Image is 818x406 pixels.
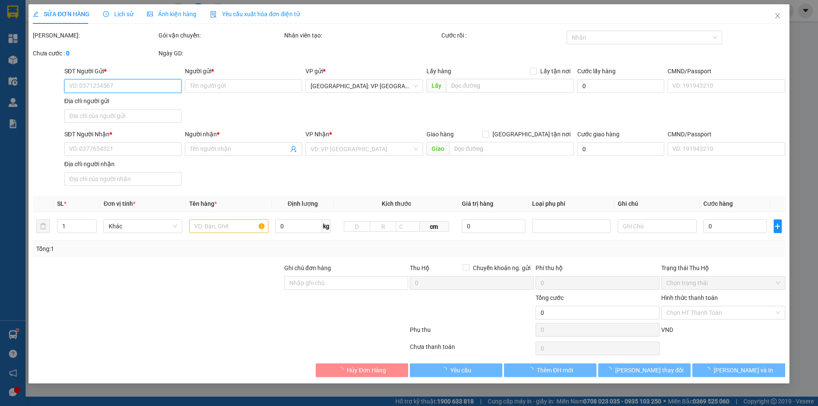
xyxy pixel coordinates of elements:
[382,200,411,207] span: Kích thước
[210,11,217,18] img: icon
[158,31,282,40] div: Gói vận chuyển:
[64,109,181,123] input: Địa chỉ của người gửi
[57,200,64,207] span: SL
[103,11,133,17] span: Lịch sử
[668,130,785,139] div: CMND/Passport
[64,172,181,186] input: Địa chỉ của người nhận
[693,363,785,377] button: [PERSON_NAME] và In
[291,146,297,153] span: user-add
[288,200,318,207] span: Định lượng
[426,131,454,138] span: Giao hàng
[344,222,370,232] input: D
[322,219,331,233] span: kg
[615,366,683,375] span: [PERSON_NAME] thay đổi
[190,219,268,233] input: VD: Bàn, Ghế
[504,363,596,377] button: Thêm ĐH mới
[337,367,347,373] span: loading
[577,79,664,93] input: Cước lấy hàng
[426,68,451,75] span: Lấy hàng
[64,130,181,139] div: SĐT Người Nhận
[441,367,450,373] span: loading
[33,31,157,40] div: [PERSON_NAME]:
[103,11,109,17] span: clock-circle
[462,200,494,207] span: Giá trị hàng
[606,367,615,373] span: loading
[577,68,616,75] label: Cước lấy hàng
[598,363,691,377] button: [PERSON_NAME] thay đổi
[426,79,446,92] span: Lấy
[316,363,408,377] button: Hủy Đơn Hàng
[410,265,429,271] span: Thu Hộ
[450,366,471,375] span: Yêu cầu
[614,196,700,212] th: Ghi chú
[370,222,396,232] input: R
[774,12,781,19] span: close
[396,222,420,232] input: C
[774,223,781,230] span: plus
[66,50,69,57] b: 0
[409,325,535,340] div: Phụ thu
[449,142,574,155] input: Dọc đường
[426,142,449,155] span: Giao
[666,276,780,289] span: Chọn trạng thái
[33,11,89,17] span: SỬA ĐƠN HÀNG
[446,79,574,92] input: Dọc đường
[577,131,619,138] label: Cước giao hàng
[185,130,302,139] div: Người nhận
[109,220,178,233] span: Khác
[527,367,537,373] span: loading
[64,159,181,169] div: Địa chỉ người nhận
[536,263,660,276] div: Phí thu hộ
[190,200,217,207] span: Tên hàng
[537,366,573,375] span: Thêm ĐH mới
[147,11,196,17] span: Ảnh kiện hàng
[410,363,502,377] button: Yêu cầu
[441,31,565,40] div: Cước rồi :
[158,49,282,58] div: Ngày GD:
[704,200,733,207] span: Cước hàng
[577,142,664,156] input: Cước giao hàng
[311,80,418,92] span: Phú Yên: VP Tuy Hòa
[489,130,574,139] span: [GEOGRAPHIC_DATA] tận nơi
[284,265,331,271] label: Ghi chú đơn hàng
[347,366,386,375] span: Hủy Đơn Hàng
[469,263,534,273] span: Chuyển khoản ng. gửi
[36,244,316,253] div: Tổng: 1
[33,49,157,58] div: Chưa cước :
[661,294,718,301] label: Hình thức thanh toán
[210,11,300,17] span: Yêu cầu xuất hóa đơn điện tử
[618,219,697,233] input: Ghi Chú
[420,222,449,232] span: cm
[668,66,785,76] div: CMND/Passport
[661,263,785,273] div: Trạng thái Thu Hộ
[306,131,330,138] span: VP Nhận
[33,11,39,17] span: edit
[661,326,673,333] span: VND
[64,96,181,106] div: Địa chỉ người gửi
[536,294,564,301] span: Tổng cước
[284,276,408,290] input: Ghi chú đơn hàng
[766,4,789,28] button: Close
[704,367,714,373] span: loading
[284,31,440,40] div: Nhân viên tạo:
[714,366,773,375] span: [PERSON_NAME] và In
[306,66,423,76] div: VP gửi
[409,342,535,357] div: Chưa thanh toán
[529,196,614,212] th: Loại phụ phí
[104,200,136,207] span: Đơn vị tính
[64,66,181,76] div: SĐT Người Gửi
[185,66,302,76] div: Người gửi
[774,219,782,233] button: plus
[537,66,574,76] span: Lấy tận nơi
[147,11,153,17] span: picture
[36,219,50,233] button: delete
